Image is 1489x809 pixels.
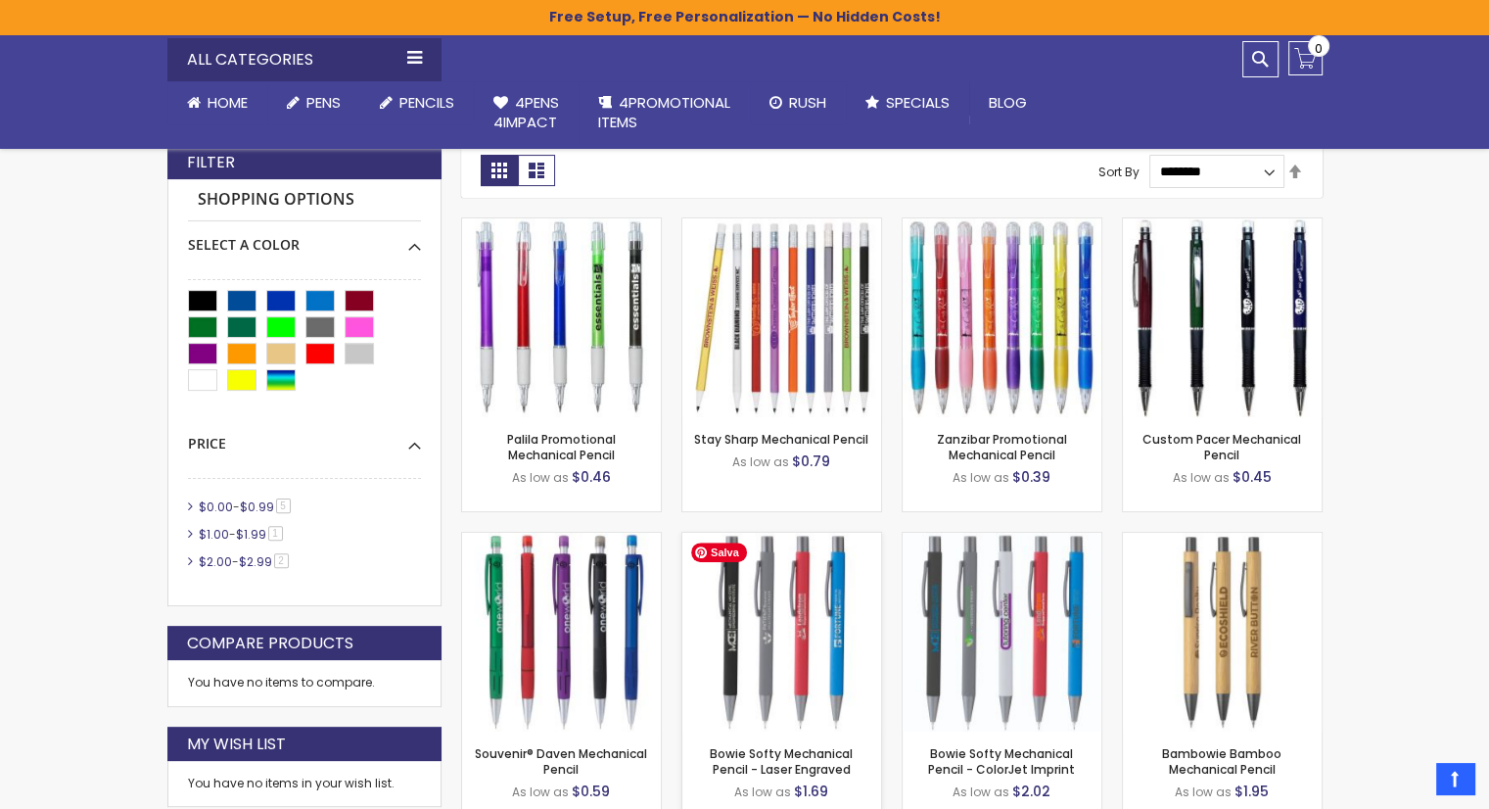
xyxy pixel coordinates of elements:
a: 0 [1288,41,1323,75]
span: $0.99 [240,499,274,515]
img: Bowie Softy Mechanical Pencil - Laser Engraved [682,533,881,732]
a: Bambowie Bamboo Mechanical Pencil [1162,745,1281,778]
span: 1 [268,526,283,541]
a: Souvenir® Daven Mechanical Pencil [475,745,647,778]
span: $0.46 [572,467,611,487]
span: As low as [1175,784,1232,800]
span: $1.95 [1234,782,1269,801]
strong: Compare Products [187,633,353,654]
span: 4Pens 4impact [493,92,559,132]
span: As low as [512,784,569,800]
span: $0.39 [1012,467,1050,487]
img: Zanzibar Promotional Mechanical Pencil [903,218,1101,417]
a: Custom Pacer Mechanical Pencil [1142,431,1301,463]
span: 0 [1315,39,1323,58]
a: Pencils [360,81,474,124]
span: $1.69 [794,782,828,801]
a: Bowie Softy Mechanical Pencil - Laser Engraved [682,532,881,548]
span: As low as [734,784,791,800]
a: Custom Pacer Mechanical Pencil [1123,217,1322,234]
span: As low as [512,469,569,486]
iframe: Google Customer Reviews [1327,756,1489,809]
span: As low as [732,453,789,470]
img: Palila Promotional Mechanical Pencil [462,218,661,417]
strong: Filter [187,152,235,173]
a: Palila Promotional Mechanical Pencil [462,217,661,234]
a: Blog [969,81,1047,124]
img: Bambowie Bamboo Mechanical Pencil [1123,533,1322,732]
a: Stay Sharp Mechanical Pencil [682,217,881,234]
a: Home [167,81,267,124]
span: $2.02 [1012,782,1050,801]
div: Price [188,420,421,453]
span: Pencils [399,92,454,113]
span: $1.99 [236,526,266,543]
a: Souvenir® Daven Mechanical Pencil [462,532,661,548]
span: 5 [276,499,291,513]
a: Specials [846,81,969,124]
span: 4PROMOTIONAL ITEMS [598,92,730,132]
span: Pens [306,92,341,113]
img: Souvenir® Daven Mechanical Pencil [462,533,661,732]
a: $0.00-$0.995 [194,499,298,515]
a: $2.00-$2.992 [194,553,296,570]
a: Bowie Softy Mechanical Pencil - Laser Engraved [710,745,853,778]
img: Custom Pacer Mechanical Pencil [1123,218,1322,417]
span: $2.00 [199,553,232,570]
span: $2.99 [239,553,272,570]
span: Rush [789,92,826,113]
span: As low as [953,784,1009,800]
a: Bowie Softy Mechanical Pencil - ColorJet Imprint [928,745,1075,778]
a: Bambowie Bamboo Mechanical Pencil [1123,532,1322,548]
a: Bowie Softy Mechanical Pencil - ColorJet Imprint [903,532,1101,548]
span: As low as [1173,469,1230,486]
a: Zanzibar Promotional Mechanical Pencil [937,431,1067,463]
img: Bowie Softy Mechanical Pencil - ColorJet Imprint [903,533,1101,732]
span: 2 [274,553,289,568]
span: $0.45 [1233,467,1272,487]
label: Sort By [1098,163,1140,179]
span: As low as [953,469,1009,486]
span: $0.79 [792,452,830,471]
a: Palila Promotional Mechanical Pencil [507,431,616,463]
a: Pens [267,81,360,124]
div: All Categories [167,38,442,81]
span: $0.59 [572,782,610,801]
span: $0.00 [199,499,233,515]
strong: Grid [481,155,518,186]
strong: Shopping Options [188,179,421,221]
div: You have no items to compare. [167,660,442,706]
div: Select A Color [188,221,421,255]
span: $1.00 [199,526,229,543]
span: Home [208,92,248,113]
a: Rush [750,81,846,124]
span: Blog [989,92,1027,113]
a: 4PROMOTIONALITEMS [579,81,750,145]
a: $1.00-$1.991 [194,526,290,543]
span: Salva [691,543,747,562]
div: You have no items in your wish list. [188,776,421,791]
a: Stay Sharp Mechanical Pencil [694,431,868,448]
strong: My Wish List [187,734,286,755]
img: Stay Sharp Mechanical Pencil [682,218,881,417]
span: Specials [886,92,950,113]
a: 4Pens4impact [474,81,579,145]
a: Zanzibar Promotional Mechanical Pencil [903,217,1101,234]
